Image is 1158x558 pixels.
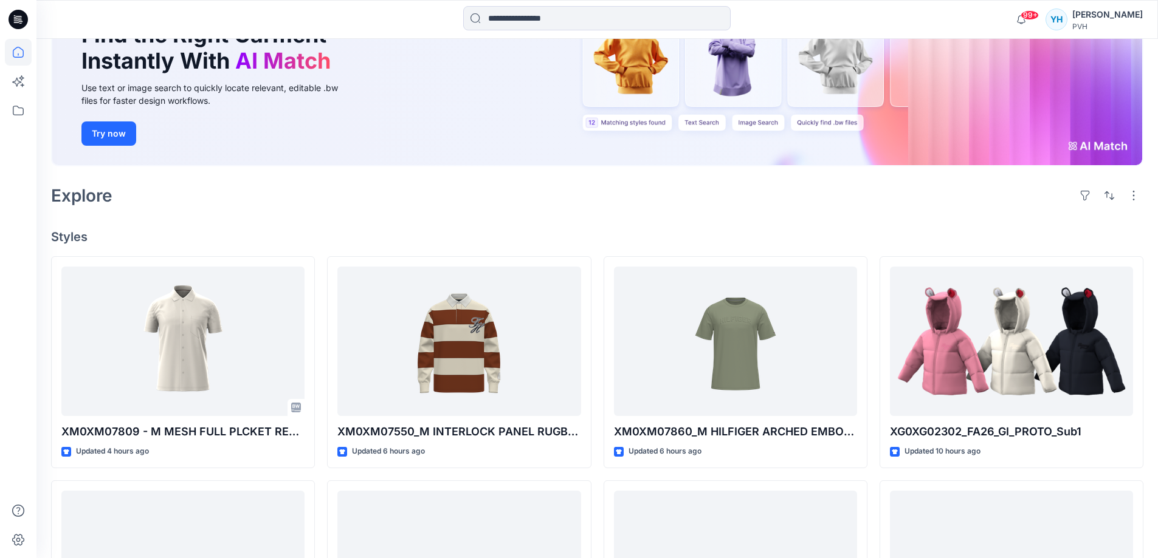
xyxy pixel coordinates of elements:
[337,423,581,440] p: XM0XM07550_M INTERLOCK PANEL RUGBY POLO
[337,267,581,417] a: XM0XM07550_M INTERLOCK PANEL RUGBY POLO
[76,445,149,458] p: Updated 4 hours ago
[1046,9,1067,30] div: YH
[614,423,857,440] p: XM0XM07860_M HILFIGER ARCHED EMBOSSED TEE
[890,423,1133,440] p: XG0XG02302_FA26_GI_PROTO_Sub1
[614,267,857,417] a: XM0XM07860_M HILFIGER ARCHED EMBOSSED TEE
[905,445,981,458] p: Updated 10 hours ago
[81,22,337,74] h1: Find the Right Garment Instantly With
[352,445,425,458] p: Updated 6 hours ago
[61,267,305,417] a: XM0XM07809 - M MESH FULL PLCKET REG POLO_fit
[61,423,305,440] p: XM0XM07809 - M MESH FULL PLCKET REG POLO_fit
[1072,22,1143,31] div: PVH
[890,267,1133,417] a: XG0XG02302_FA26_GI_PROTO_Sub1
[81,121,136,146] button: Try now
[235,47,331,74] span: AI Match
[1072,7,1143,22] div: [PERSON_NAME]
[51,186,112,205] h2: Explore
[1021,10,1039,20] span: 99+
[51,230,1143,244] h4: Styles
[629,445,701,458] p: Updated 6 hours ago
[81,81,355,107] div: Use text or image search to quickly locate relevant, editable .bw files for faster design workflows.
